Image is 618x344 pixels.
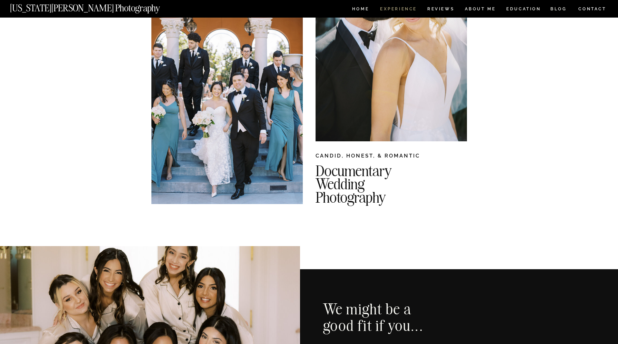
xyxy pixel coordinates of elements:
[550,7,567,13] a: BLOG
[427,7,453,13] a: REVIEWS
[316,164,498,199] h2: Documentary Wedding Photography
[10,3,183,9] a: [US_STATE][PERSON_NAME] Photography
[506,7,542,13] a: EDUCATION
[351,7,370,13] a: HOME
[380,7,416,13] a: Experience
[323,301,433,335] h2: We might be a good fit if you...
[578,5,607,13] a: CONTACT
[465,7,496,13] a: ABOUT ME
[316,152,467,162] h2: CANDID, HONEST, & ROMANTIC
